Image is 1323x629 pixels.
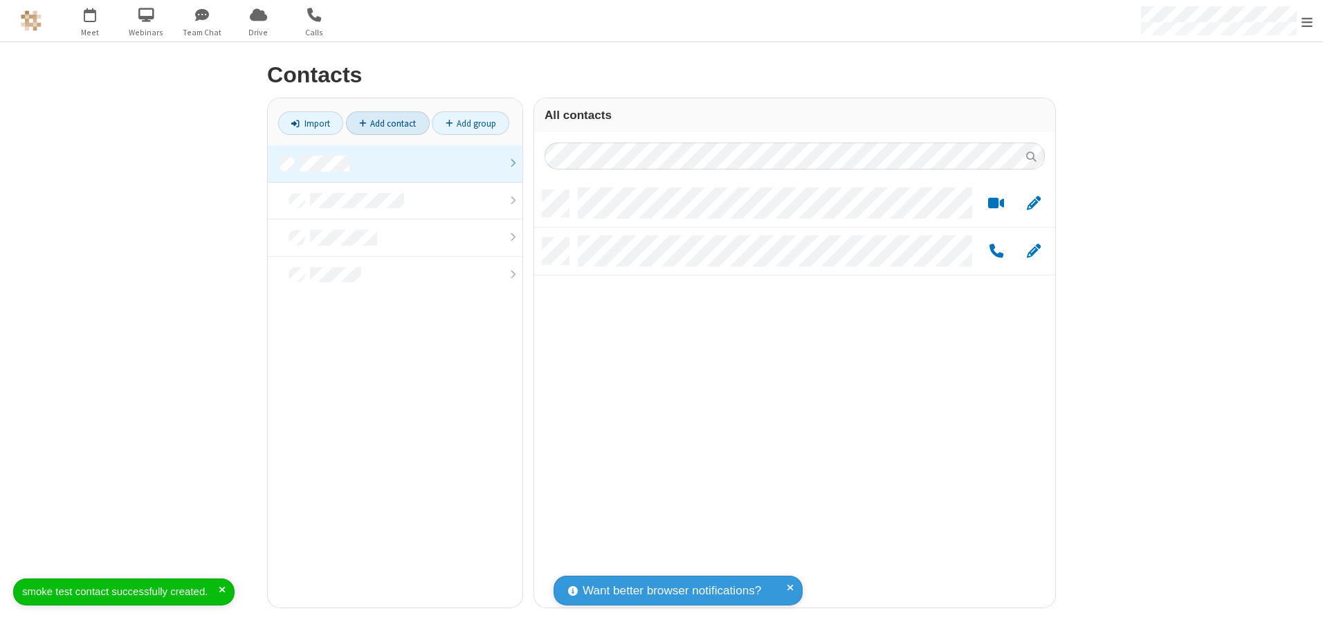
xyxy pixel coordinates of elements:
div: smoke test contact successfully created. [22,584,219,600]
a: Add group [432,111,509,135]
a: Import [278,111,343,135]
a: Add contact [346,111,430,135]
h3: All contacts [545,109,1045,122]
button: Edit [1020,243,1047,260]
span: Webinars [120,26,172,39]
span: Calls [289,26,340,39]
img: QA Selenium DO NOT DELETE OR CHANGE [21,10,42,31]
button: Start a video meeting [983,195,1010,212]
span: Team Chat [176,26,228,39]
span: Want better browser notifications? [583,582,761,600]
h2: Contacts [267,63,1056,87]
button: Call by phone [983,243,1010,260]
span: Drive [232,26,284,39]
button: Edit [1020,195,1047,212]
span: Meet [64,26,116,39]
div: grid [534,180,1055,608]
